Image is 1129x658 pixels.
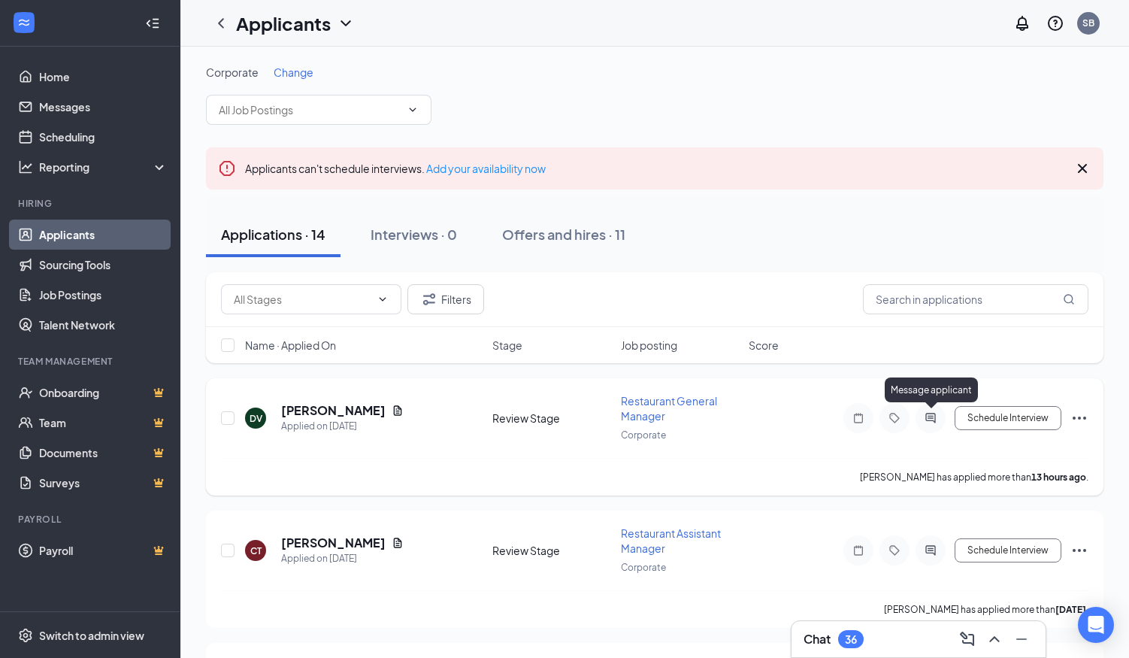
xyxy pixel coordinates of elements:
[1073,159,1091,177] svg: Cross
[1009,627,1034,651] button: Minimize
[982,627,1006,651] button: ChevronUp
[206,65,259,79] span: Corporate
[420,290,438,308] svg: Filter
[371,225,457,244] div: Interviews · 0
[749,338,779,353] span: Score
[1013,14,1031,32] svg: Notifications
[39,62,168,92] a: Home
[885,378,978,402] div: Message applicant
[958,630,976,648] svg: ComposeMessage
[145,16,160,31] svg: Collapse
[1070,541,1088,559] svg: Ellipses
[922,544,940,556] svg: ActiveChat
[281,535,386,551] h5: [PERSON_NAME]
[884,603,1088,616] p: [PERSON_NAME] has applied more than .
[39,628,144,643] div: Switch to admin view
[39,468,168,498] a: SurveysCrown
[492,338,522,353] span: Stage
[1031,472,1086,483] b: 13 hours ago
[18,159,33,174] svg: Analysis
[250,412,262,425] div: DV
[621,562,666,573] span: Corporate
[17,15,32,30] svg: WorkstreamLogo
[18,513,165,526] div: Payroll
[1082,17,1094,29] div: SB
[621,429,666,441] span: Corporate
[392,405,404,417] svg: Document
[274,65,313,79] span: Change
[236,11,331,36] h1: Applicants
[39,250,168,280] a: Sourcing Tools
[955,406,1061,430] button: Schedule Interview
[39,92,168,122] a: Messages
[849,544,867,556] svg: Note
[1012,630,1031,648] svg: Minimize
[492,543,612,558] div: Review Stage
[922,412,940,424] svg: ActiveChat
[212,14,230,32] svg: ChevronLeft
[492,411,612,426] div: Review Stage
[863,284,1088,314] input: Search in applications
[281,419,404,434] div: Applied on [DATE]
[234,291,371,308] input: All Stages
[245,338,336,353] span: Name · Applied On
[621,394,717,423] span: Restaurant General Manager
[218,159,236,177] svg: Error
[1063,293,1075,305] svg: MagnifyingGlass
[18,355,165,368] div: Team Management
[621,526,721,555] span: Restaurant Assistant Manager
[1055,604,1086,615] b: [DATE]
[18,197,165,210] div: Hiring
[407,104,419,116] svg: ChevronDown
[377,293,389,305] svg: ChevronDown
[804,631,831,647] h3: Chat
[407,284,484,314] button: Filter Filters
[392,537,404,549] svg: Document
[621,338,677,353] span: Job posting
[39,159,168,174] div: Reporting
[39,535,168,566] a: PayrollCrown
[219,102,401,118] input: All Job Postings
[221,225,325,244] div: Applications · 14
[250,544,262,557] div: CT
[885,544,904,556] svg: Tag
[39,378,168,408] a: OnboardingCrown
[1046,14,1064,32] svg: QuestionInfo
[955,627,979,651] button: ComposeMessage
[39,122,168,152] a: Scheduling
[1070,409,1088,427] svg: Ellipses
[985,630,1003,648] svg: ChevronUp
[845,633,857,646] div: 36
[39,438,168,468] a: DocumentsCrown
[39,280,168,310] a: Job Postings
[849,412,867,424] svg: Note
[1078,607,1114,643] div: Open Intercom Messenger
[245,162,546,175] span: Applicants can't schedule interviews.
[18,628,33,643] svg: Settings
[955,538,1061,562] button: Schedule Interview
[39,220,168,250] a: Applicants
[502,225,625,244] div: Offers and hires · 11
[860,471,1088,484] p: [PERSON_NAME] has applied more than .
[39,408,168,438] a: TeamCrown
[337,14,355,32] svg: ChevronDown
[39,310,168,340] a: Talent Network
[885,412,904,424] svg: Tag
[426,162,546,175] a: Add your availability now
[281,402,386,419] h5: [PERSON_NAME]
[281,551,404,566] div: Applied on [DATE]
